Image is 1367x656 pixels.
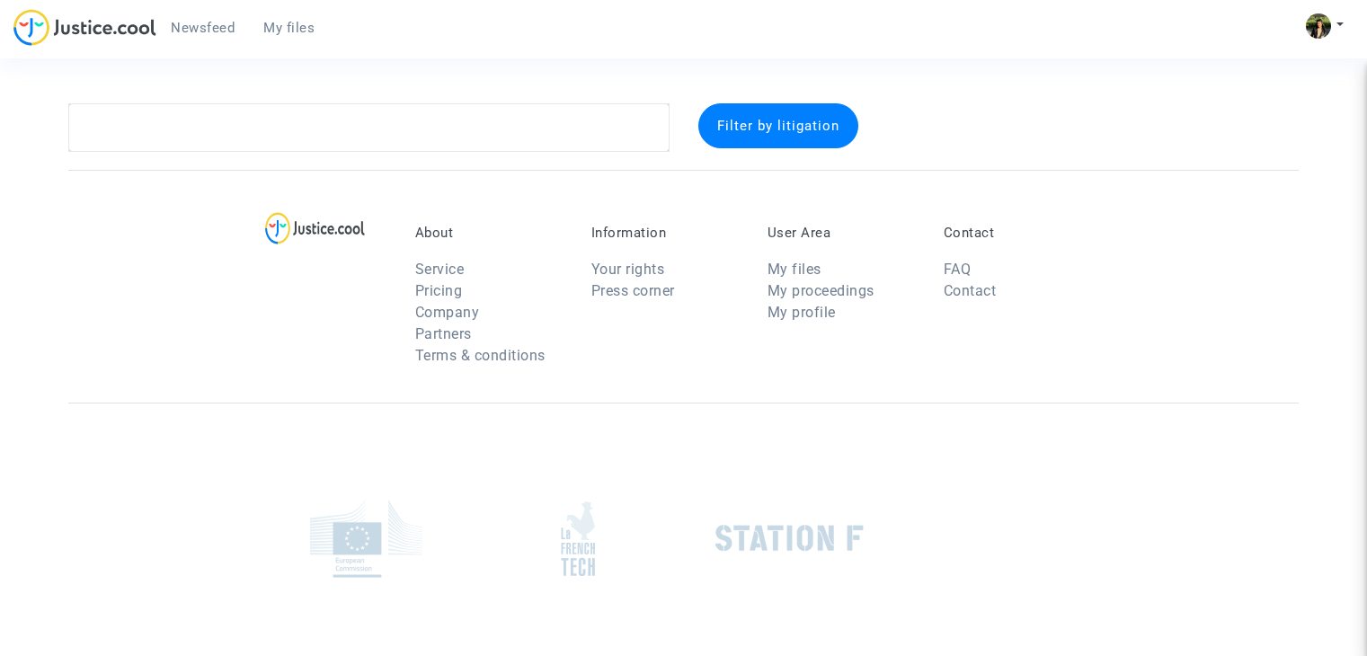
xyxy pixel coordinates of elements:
a: Contact [944,282,997,299]
img: logo-lg.svg [265,212,365,244]
a: Pricing [415,282,463,299]
a: Company [415,304,480,321]
p: Contact [944,225,1093,241]
img: europe_commision.png [310,500,422,578]
a: Your rights [591,261,665,278]
img: stationf.png [715,525,864,552]
a: My profile [768,304,836,321]
a: My proceedings [768,282,874,299]
img: ACg8ocIHv2cjDDKoFJhKpOjfbZYKSpwDZ1OyqKQUd1LFOvruGOPdCw=s96-c [1306,13,1331,39]
span: Newsfeed [171,20,235,36]
a: Service [415,261,465,278]
p: About [415,225,564,241]
img: french_tech.png [561,501,595,577]
span: My files [263,20,315,36]
p: User Area [768,225,917,241]
a: Terms & conditions [415,347,546,364]
p: Information [591,225,741,241]
a: Newsfeed [156,14,249,41]
a: My files [768,261,821,278]
span: Filter by litigation [717,118,839,134]
img: jc-logo.svg [13,9,156,46]
a: Press corner [591,282,675,299]
a: Partners [415,325,472,342]
a: FAQ [944,261,972,278]
a: My files [249,14,329,41]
